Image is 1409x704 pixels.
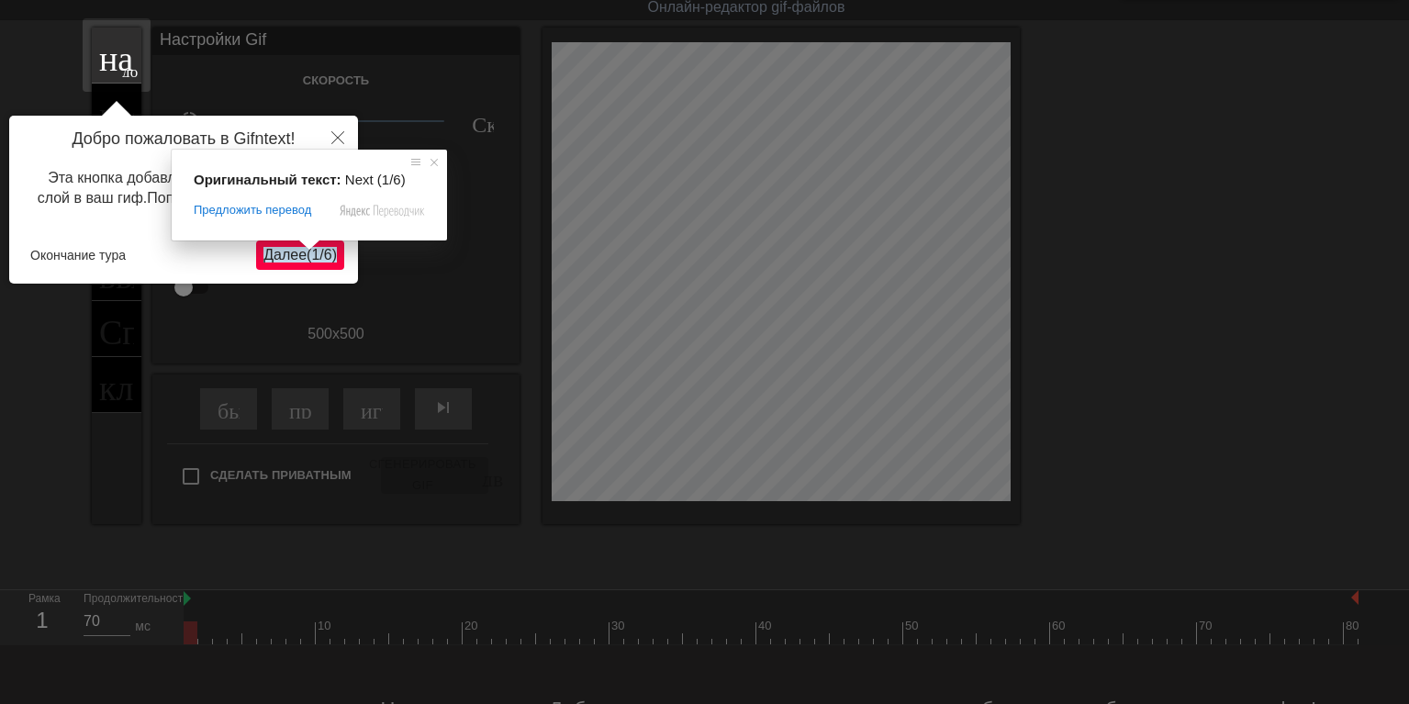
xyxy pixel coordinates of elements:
[332,247,337,263] ya-tr-span: )
[38,170,319,206] ya-tr-span: Эта кнопка добавляет новый текстовый слой в ваш гиф.
[318,116,358,158] button: Закрыть
[194,202,311,218] span: Предложить перевод
[263,247,307,263] ya-tr-span: Далее
[194,172,341,187] span: Оригинальный текст:
[307,247,311,263] ya-tr-span: (
[23,241,133,269] button: Окончание тура
[23,129,344,150] h4: Добро пожаловать в Gifntext!
[147,190,330,206] ya-tr-span: Попробуйте прямо сейчас!
[256,240,344,270] button: Далее
[311,247,319,263] ya-tr-span: 1
[319,247,323,263] ya-tr-span: /
[345,172,406,187] span: Next (1/6)
[324,247,332,263] ya-tr-span: 6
